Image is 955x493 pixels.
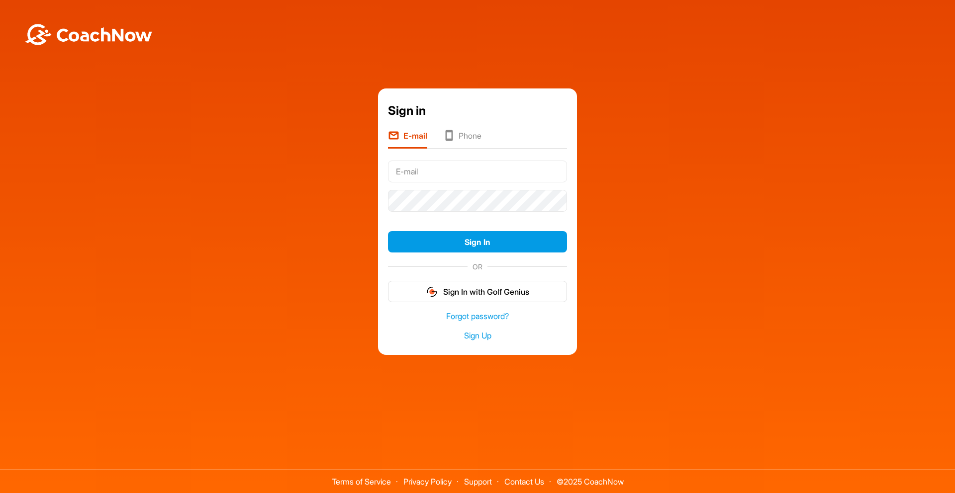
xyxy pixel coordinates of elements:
[388,311,567,322] a: Forgot password?
[468,261,487,272] span: OR
[388,231,567,252] button: Sign In
[388,130,427,149] li: E-mail
[426,286,438,298] img: gg_logo
[388,161,567,182] input: E-mail
[552,470,629,486] span: © 2025 CoachNow
[332,477,391,487] a: Terms of Service
[388,281,567,302] button: Sign In with Golf Genius
[388,102,567,120] div: Sign in
[443,130,481,149] li: Phone
[388,330,567,341] a: Sign Up
[403,477,452,487] a: Privacy Policy
[464,477,492,487] a: Support
[24,24,153,45] img: BwLJSsUCoWCh5upNqxVrqldRgqLPVwmV24tXu5FoVAoFEpwwqQ3VIfuoInZCoVCoTD4vwADAC3ZFMkVEQFDAAAAAElFTkSuQmCC
[504,477,544,487] a: Contact Us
